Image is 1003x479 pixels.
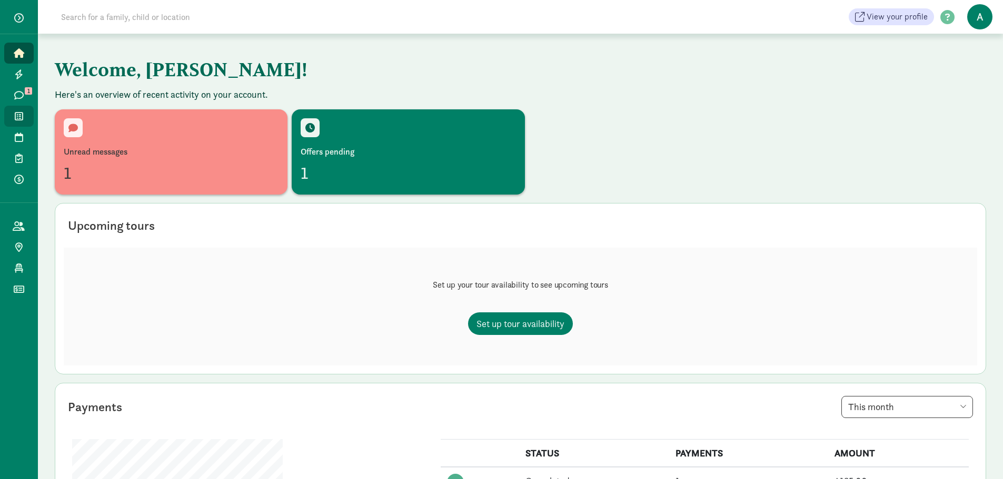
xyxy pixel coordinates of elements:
a: Offers pending1 [292,109,524,195]
p: Set up your tour availability to see upcoming tours [433,279,608,291]
div: Upcoming tours [68,216,155,235]
div: 1 [301,160,515,186]
div: Offers pending [301,146,515,158]
th: PAYMENTS [669,440,828,467]
iframe: Chat Widget [950,429,1003,479]
span: 1 [25,87,32,95]
a: 1 [4,85,34,106]
th: AMOUNT [828,440,969,467]
span: Set up tour availability [476,317,564,331]
a: Unread messages1 [55,109,287,195]
th: STATUS [519,440,670,467]
div: 1 [64,160,279,186]
span: View your profile [867,11,928,23]
a: View your profile [849,8,934,25]
input: Search for a family, child or location [55,6,350,27]
div: Unread messages [64,146,279,158]
span: A [967,4,992,29]
div: Payments [68,398,122,416]
h1: Welcome, [PERSON_NAME]! [55,50,576,88]
a: Set up tour availability [468,312,573,335]
p: Here's an overview of recent activity on your account. [55,88,986,101]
